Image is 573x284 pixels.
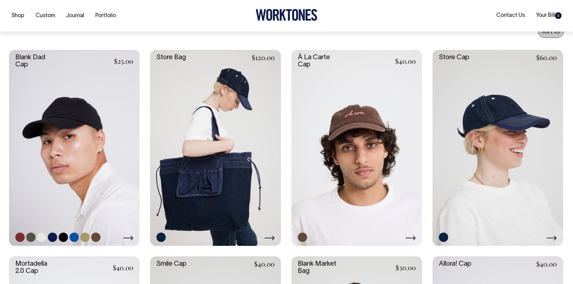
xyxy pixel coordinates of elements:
[9,11,27,21] a: Shop
[555,12,562,19] span: 0
[93,11,119,21] a: Portfolio
[534,11,564,20] a: Your Bill0
[64,11,87,21] a: Journal
[33,11,57,21] a: Custom
[494,11,527,20] a: Contact Us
